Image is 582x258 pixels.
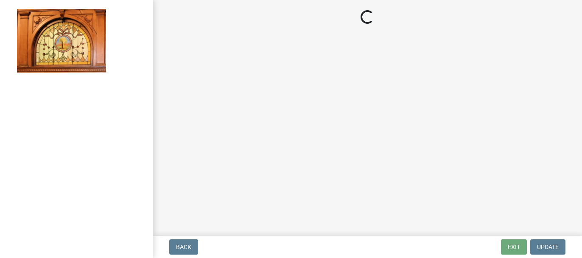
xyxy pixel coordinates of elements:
[176,244,191,250] span: Back
[501,239,527,255] button: Exit
[537,244,559,250] span: Update
[530,239,565,255] button: Update
[17,9,106,73] img: Jasper County, Indiana
[169,239,198,255] button: Back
